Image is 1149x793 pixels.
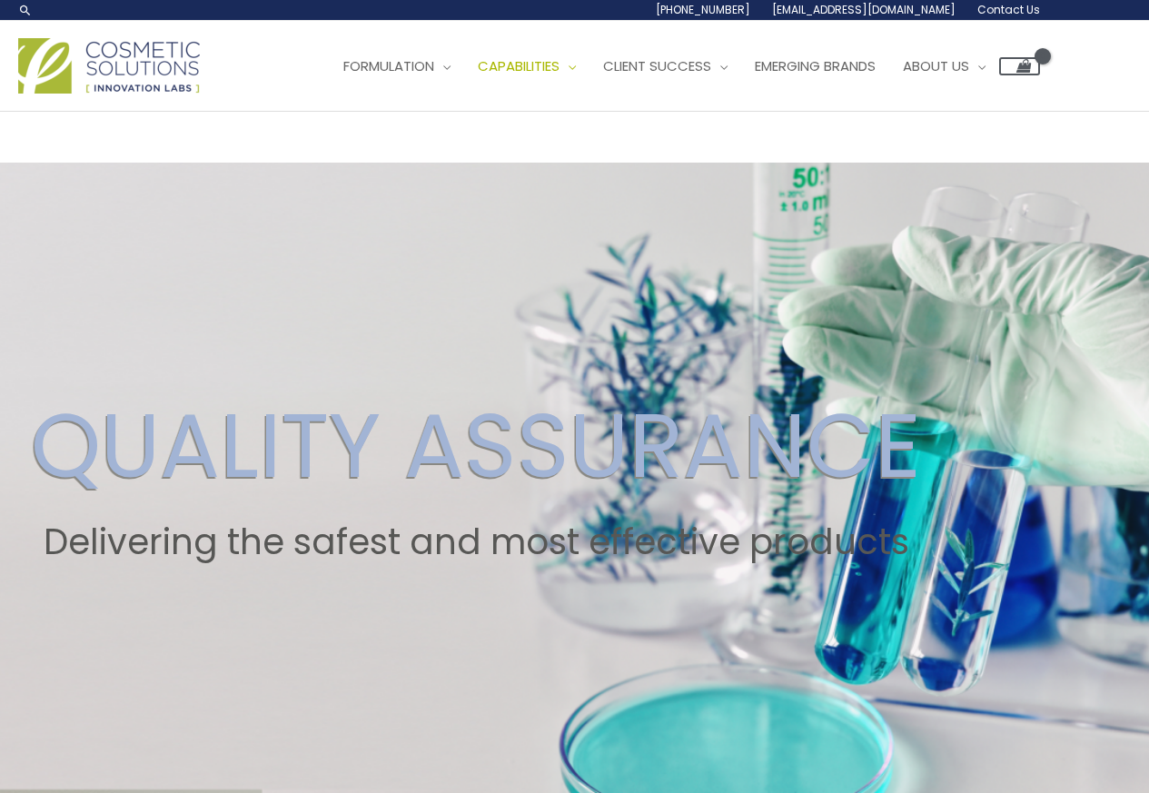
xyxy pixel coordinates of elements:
[18,38,200,94] img: Cosmetic Solutions Logo
[977,2,1040,17] span: Contact Us
[464,39,589,94] a: Capabilities
[316,39,1040,94] nav: Site Navigation
[741,39,889,94] a: Emerging Brands
[656,2,750,17] span: [PHONE_NUMBER]
[343,56,434,75] span: Formulation
[589,39,741,94] a: Client Success
[603,56,711,75] span: Client Success
[999,57,1040,75] a: View Shopping Cart, empty
[903,56,969,75] span: About Us
[18,3,33,17] a: Search icon link
[889,39,999,94] a: About Us
[755,56,876,75] span: Emerging Brands
[31,521,921,563] h2: Delivering the safest and most effective products
[31,392,921,500] h2: QUALITY ASSURANCE
[772,2,956,17] span: [EMAIL_ADDRESS][DOMAIN_NAME]
[330,39,464,94] a: Formulation
[478,56,560,75] span: Capabilities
